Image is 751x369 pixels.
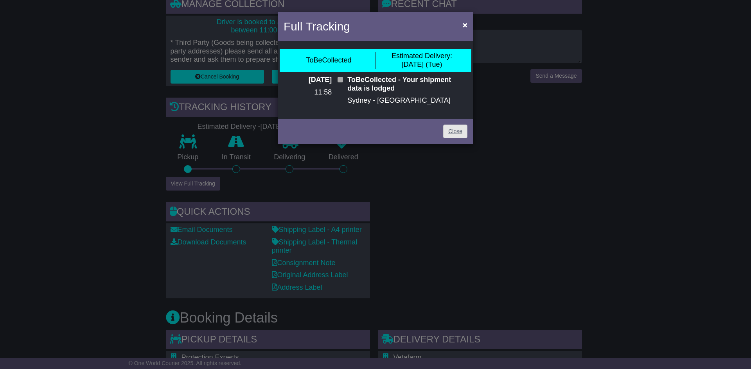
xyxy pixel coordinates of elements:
[347,96,467,105] p: Sydney - [GEOGRAPHIC_DATA]
[459,17,471,33] button: Close
[392,52,452,60] span: Estimated Delivery:
[443,125,467,138] a: Close
[463,20,467,29] span: ×
[284,76,332,84] p: [DATE]
[347,76,467,93] p: ToBeCollected - Your shipment data is lodged
[284,88,332,97] p: 11:58
[284,18,350,35] h4: Full Tracking
[306,56,351,65] div: ToBeCollected
[392,52,452,69] div: [DATE] (Tue)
